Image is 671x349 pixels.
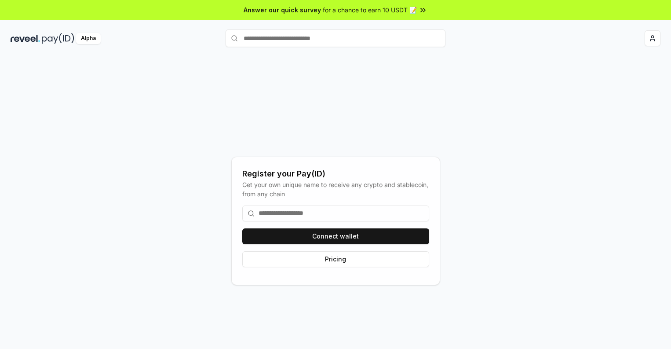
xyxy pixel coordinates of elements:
button: Connect wallet [242,228,429,244]
span: for a chance to earn 10 USDT 📝 [323,5,417,15]
img: pay_id [42,33,74,44]
div: Register your Pay(ID) [242,168,429,180]
button: Pricing [242,251,429,267]
span: Answer our quick survey [244,5,321,15]
div: Get your own unique name to receive any crypto and stablecoin, from any chain [242,180,429,198]
div: Alpha [76,33,101,44]
img: reveel_dark [11,33,40,44]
